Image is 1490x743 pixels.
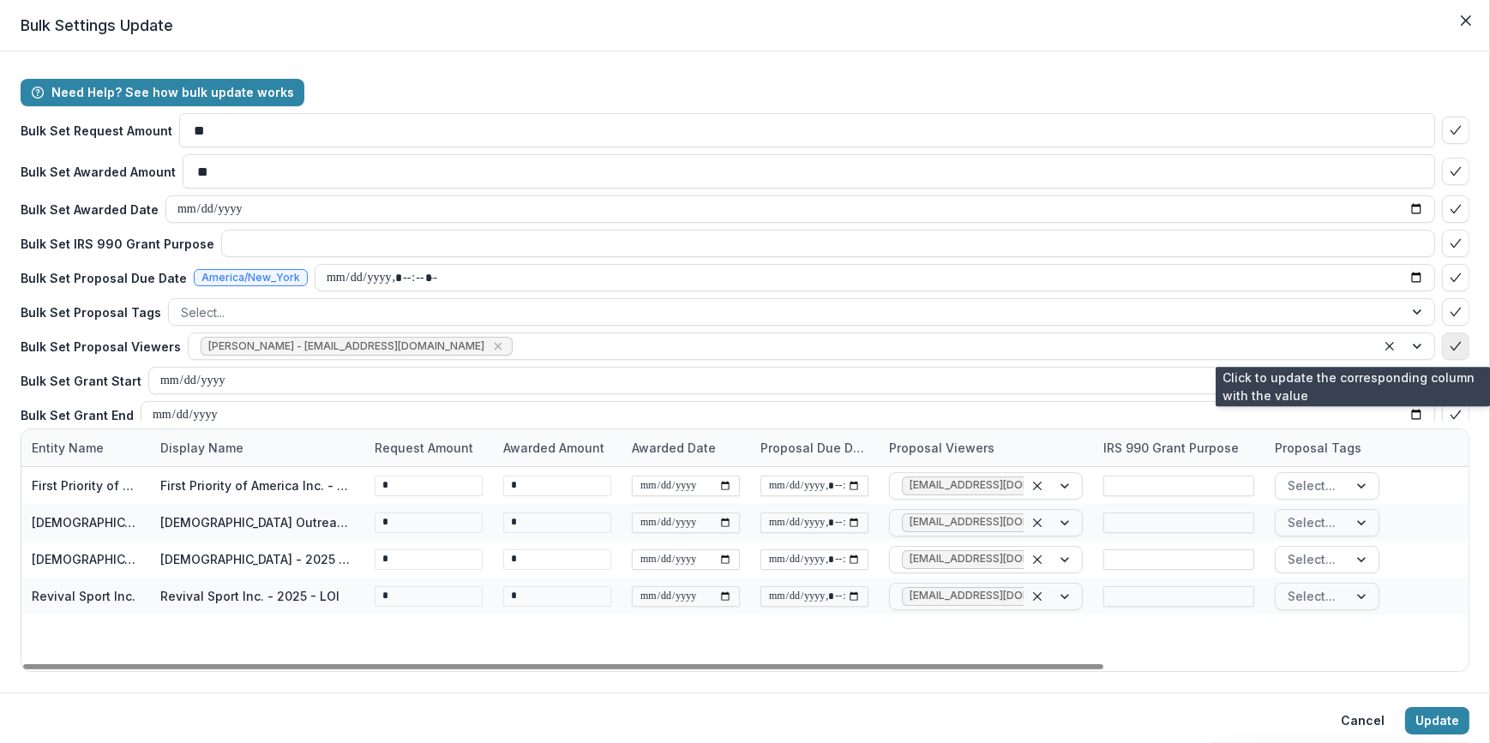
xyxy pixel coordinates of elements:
div: [DEMOGRAPHIC_DATA] Outreach For [GEOGRAPHIC_DATA] [32,513,140,531]
p: Bulk Set Proposal Tags [21,303,161,321]
span: [EMAIL_ADDRESS][DOMAIN_NAME] - [EMAIL_ADDRESS][DOMAIN_NAME] [910,590,1280,602]
div: IRS 990 Grant Purpose [1093,439,1249,457]
p: Bulk Set Proposal Viewers [21,338,181,356]
div: Awarded Date [622,429,750,466]
div: Clear selected options [1379,336,1400,357]
button: bulk-confirm-option [1442,195,1469,223]
button: bulk-confirm-option [1442,158,1469,185]
button: Update [1405,707,1469,734]
p: Bulk Set IRS 990 Grant Purpose [21,235,214,253]
div: [DEMOGRAPHIC_DATA] [32,550,140,568]
div: First Priority of America Inc. - 2025 - LOI [160,476,354,494]
span: [PERSON_NAME] - [EMAIL_ADDRESS][DOMAIN_NAME] [208,340,484,352]
div: First Priority of America Inc. [32,476,140,494]
p: Bulk Set Request Amount [21,122,172,140]
div: Proposal Tags [1265,429,1479,466]
div: Awarded Date [622,439,726,457]
button: Need Help? See how bulk update works [21,79,304,106]
div: Revival Sport Inc. [32,587,135,605]
p: Bulk Set Grant End [21,406,134,424]
span: [EMAIL_ADDRESS][DOMAIN_NAME] - [EMAIL_ADDRESS][DOMAIN_NAME] [910,516,1280,528]
div: Awarded Amount [493,429,622,466]
div: Proposal Viewers [879,439,1005,457]
div: Proposal Tags [1265,439,1372,457]
p: Request Amount [375,439,473,457]
div: Clear selected options [1027,586,1048,607]
button: bulk-confirm-option [1442,230,1469,257]
div: Awarded Amount [493,439,615,457]
span: [EMAIL_ADDRESS][DOMAIN_NAME] - [EMAIL_ADDRESS][DOMAIN_NAME] [910,479,1280,491]
div: Revival Sport Inc. - 2025 - LOI [160,587,339,605]
div: Request Amount [364,429,493,466]
div: Clear selected options [1027,549,1048,570]
p: Bulk Set Grant Start [21,372,141,390]
span: America/New_York [201,272,300,284]
div: IRS 990 Grant Purpose [1093,429,1265,466]
div: Clear selected options [1027,476,1048,496]
p: Bulk Set Awarded Date [21,201,159,219]
div: Proposal Due Date [750,429,879,466]
button: bulk-confirm-option [1442,264,1469,291]
div: Display Name [150,429,364,466]
button: bulk-confirm-option [1442,333,1469,360]
div: Entity Name [21,439,114,457]
div: Remove Blair White - bwhite@bolickfoundation.org [490,338,507,355]
p: Bulk Set Awarded Amount [21,163,176,181]
div: [DEMOGRAPHIC_DATA] Outreach For Africa - 2025 - LOI [160,513,354,531]
button: Close [1452,7,1480,34]
div: Proposal Viewers [879,429,1093,466]
button: bulk-confirm-option [1442,298,1469,326]
button: bulk-confirm-option [1442,367,1469,394]
button: Cancel [1331,707,1395,734]
div: Display Name [150,439,254,457]
div: Entity Name [21,429,150,466]
div: Proposal Due Date [750,439,879,457]
span: [EMAIL_ADDRESS][DOMAIN_NAME] - [EMAIL_ADDRESS][DOMAIN_NAME] [910,553,1280,565]
div: Clear selected options [1027,512,1048,533]
div: [DEMOGRAPHIC_DATA] - 2025 - LOI [160,550,354,568]
button: bulk-confirm-option [1442,401,1469,428]
p: Bulk Set Proposal Due Date [21,269,187,287]
button: bulk-confirm-option [1442,117,1469,144]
